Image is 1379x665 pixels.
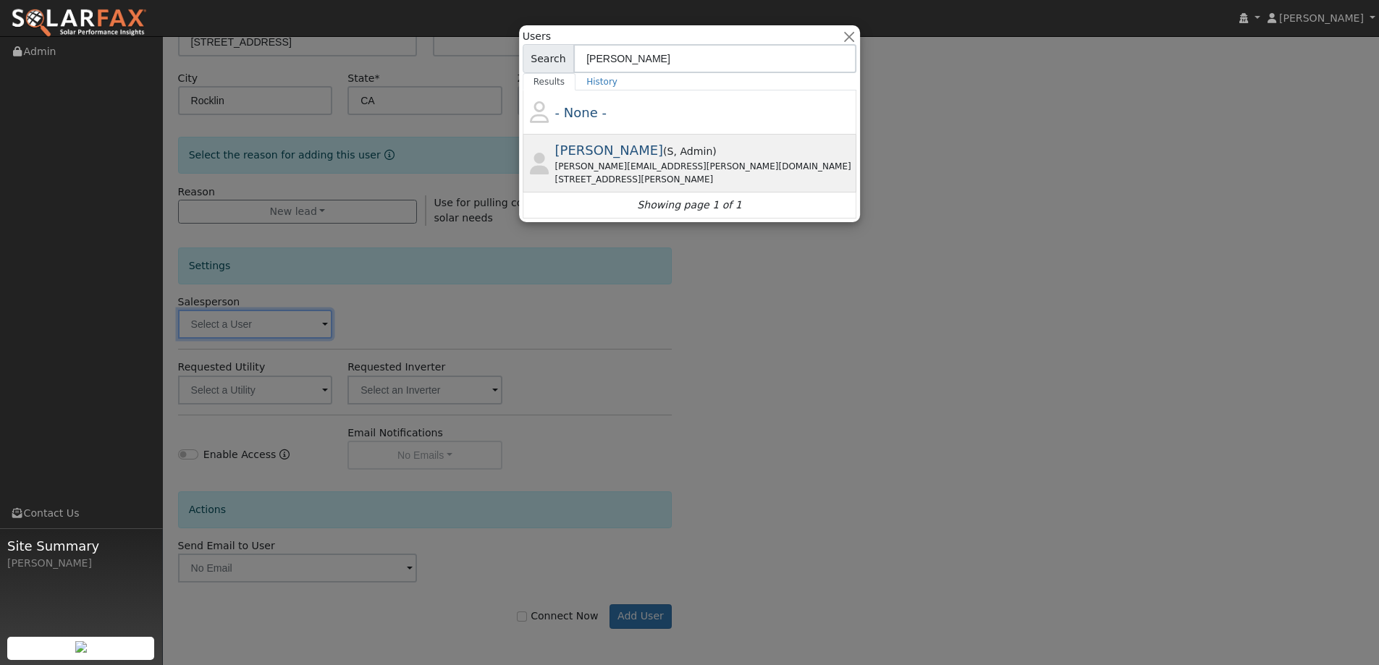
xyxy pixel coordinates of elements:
[523,29,551,44] span: Users
[7,536,155,556] span: Site Summary
[1279,12,1364,24] span: [PERSON_NAME]
[7,556,155,571] div: [PERSON_NAME]
[523,44,574,73] span: Search
[523,73,576,90] a: Results
[75,641,87,653] img: retrieve
[575,73,628,90] a: History
[11,8,147,38] img: SolarFax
